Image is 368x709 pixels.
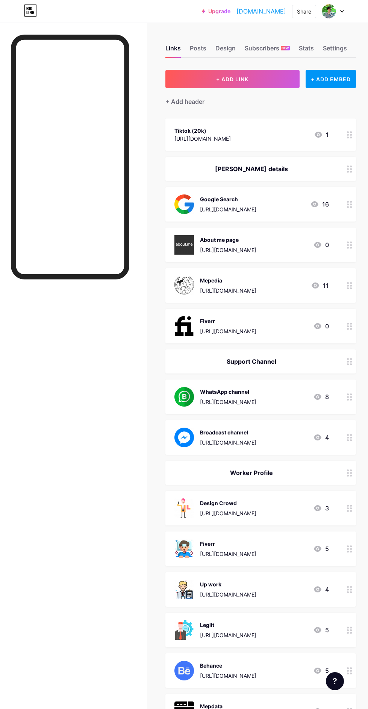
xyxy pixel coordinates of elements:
[313,544,329,553] div: 5
[165,70,300,88] button: + ADD LINK
[314,130,329,139] div: 1
[216,76,248,82] span: + ADD LINK
[174,661,194,680] img: Behance
[200,550,256,558] div: [URL][DOMAIN_NAME]
[174,194,194,214] img: Google Search
[200,317,256,325] div: Fiverr
[200,205,256,213] div: [URL][DOMAIN_NAME]
[200,580,256,588] div: Up work
[174,539,194,559] img: Fiverr
[174,387,194,407] img: WhatsApp channel
[200,428,256,436] div: Broadcast channel
[200,591,256,598] div: [URL][DOMAIN_NAME]
[200,287,256,295] div: [URL][DOMAIN_NAME]
[313,504,329,513] div: 3
[200,327,256,335] div: [URL][DOMAIN_NAME]
[200,621,256,629] div: Legiit
[165,44,181,57] div: Links
[311,281,329,290] div: 11
[174,235,194,255] img: About me page
[313,433,329,442] div: 4
[323,44,347,57] div: Settings
[313,585,329,594] div: 4
[236,7,286,16] a: [DOMAIN_NAME]
[174,580,194,599] img: Up work
[174,135,231,143] div: [URL][DOMAIN_NAME]
[200,631,256,639] div: [URL][DOMAIN_NAME]
[200,236,256,244] div: About me page
[174,620,194,640] img: Legiit
[174,428,194,447] img: Broadcast channel
[174,164,329,173] div: [PERSON_NAME] details
[200,246,256,254] div: [URL][DOMAIN_NAME]
[313,322,329,331] div: 0
[200,499,256,507] div: Design Crowd
[299,44,314,57] div: Stats
[200,672,256,680] div: [URL][DOMAIN_NAME]
[190,44,206,57] div: Posts
[215,44,236,57] div: Design
[165,97,204,106] div: + Add header
[174,357,329,366] div: Support Channel
[313,392,329,401] div: 8
[245,44,290,57] div: Subscribers
[200,540,256,548] div: Fiverr
[174,316,194,336] img: Fiverr
[282,46,289,50] span: NEW
[306,70,356,88] div: + ADD EMBED
[200,509,256,517] div: [URL][DOMAIN_NAME]
[174,276,194,295] img: Mepedia
[200,195,256,203] div: Google Search
[200,388,256,396] div: WhatsApp channel
[313,240,329,249] div: 0
[174,127,231,135] div: Tiktok (20k)
[322,4,336,18] img: sheikhrayhan
[200,662,256,670] div: Behance
[200,398,256,406] div: [URL][DOMAIN_NAME]
[297,8,311,15] div: Share
[310,200,329,209] div: 16
[313,625,329,635] div: 5
[200,276,256,284] div: Mepedia
[313,666,329,675] div: 5
[200,439,256,446] div: [URL][DOMAIN_NAME]
[202,8,230,14] a: Upgrade
[174,498,194,518] img: Design Crowd
[174,468,329,477] div: Worker Profile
